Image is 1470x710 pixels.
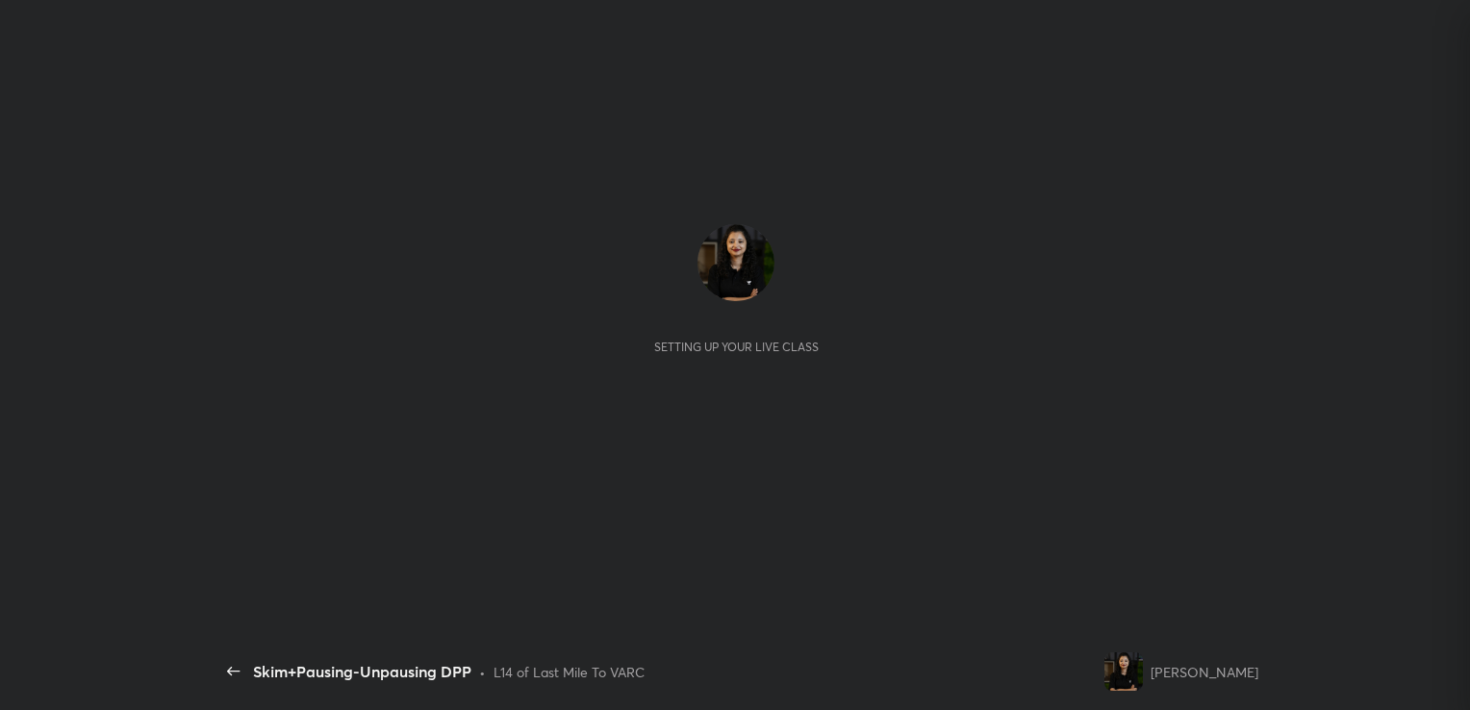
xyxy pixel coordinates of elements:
[479,662,486,682] div: •
[1151,662,1258,682] div: [PERSON_NAME]
[253,660,471,683] div: Skim+Pausing-Unpausing DPP
[697,224,774,301] img: 9e24b94aef5d423da2dc226449c24655.jpg
[1104,652,1143,691] img: 9e24b94aef5d423da2dc226449c24655.jpg
[654,340,819,354] div: Setting up your live class
[494,662,645,682] div: L14 of Last Mile To VARC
